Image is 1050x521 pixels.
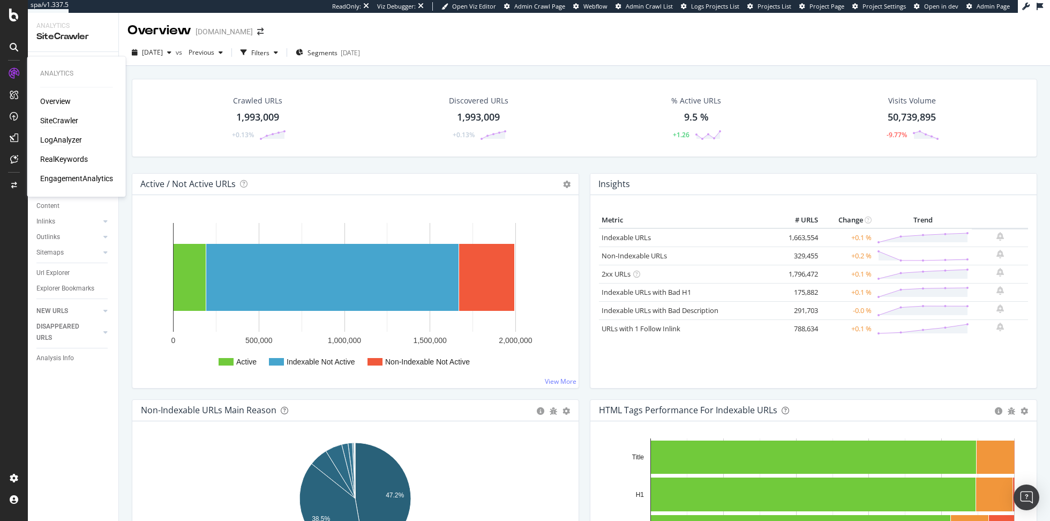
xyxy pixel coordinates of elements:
[924,2,958,10] span: Open in dev
[287,358,355,366] text: Indexable Not Active
[36,216,55,227] div: Inlinks
[809,2,844,10] span: Project Page
[821,212,874,228] th: Change
[377,2,416,11] div: Viz Debugger:
[996,268,1004,277] div: bell-plus
[171,336,176,345] text: 0
[599,212,778,228] th: Metric
[36,306,68,317] div: NEW URLS
[291,44,364,61] button: Segments[DATE]
[874,212,972,228] th: Trend
[778,265,821,283] td: 1,796,472
[36,200,111,212] a: Content
[888,95,936,106] div: Visits Volume
[550,407,557,415] div: bug
[141,212,569,379] div: A chart.
[545,377,576,386] a: View More
[821,283,874,301] td: +0.1 %
[602,251,667,260] a: Non-Indexable URLs
[453,130,475,139] div: +0.13%
[602,233,651,242] a: Indexable URLs
[40,173,113,184] a: EngagementAnalytics
[995,407,1002,415] div: circle-info
[681,2,739,11] a: Logs Projects List
[602,306,718,315] a: Indexable URLs with Bad Description
[40,135,82,145] a: LogAnalyzer
[307,48,337,57] span: Segments
[673,130,689,139] div: +1.26
[452,2,496,10] span: Open Viz Editor
[499,336,532,345] text: 2,000,000
[257,28,264,35] div: arrow-right-arrow-left
[821,301,874,319] td: -0.0 %
[245,336,273,345] text: 500,000
[573,2,607,11] a: Webflow
[341,48,360,57] div: [DATE]
[514,2,565,10] span: Admin Crawl Page
[747,2,791,11] a: Projects List
[821,265,874,283] td: +0.1 %
[799,2,844,11] a: Project Page
[563,181,571,188] i: Options
[196,26,253,37] div: [DOMAIN_NAME]
[821,319,874,338] td: +0.1 %
[599,405,777,415] div: HTML Tags Performance for Indexable URLs
[977,2,1010,10] span: Admin Page
[778,301,821,319] td: 291,703
[602,287,691,297] a: Indexable URLs with Bad H1
[36,267,70,279] div: Url Explorer
[140,177,236,191] h4: Active / Not Active URLs
[966,2,1010,11] a: Admin Page
[332,2,361,11] div: ReadOnly:
[562,407,570,415] div: gear
[887,130,907,139] div: -9.77%
[40,69,113,78] div: Analytics
[1014,485,1039,510] div: Open Intercom Messenger
[328,336,361,345] text: 1,000,000
[626,2,673,10] span: Admin Crawl List
[233,95,282,106] div: Crawled URLs
[778,319,821,338] td: 788,634
[598,177,630,191] h4: Insights
[36,321,91,344] div: DISAPPEARED URLS
[141,405,276,415] div: Non-Indexable URLs Main Reason
[36,283,94,294] div: Explorer Bookmarks
[757,2,791,10] span: Projects List
[414,336,447,345] text: 1,500,000
[504,2,565,11] a: Admin Crawl Page
[1008,407,1015,415] div: bug
[36,31,110,43] div: SiteCrawler
[251,48,269,57] div: Filters
[441,2,496,11] a: Open Viz Editor
[1021,407,1028,415] div: gear
[636,491,644,498] text: H1
[852,2,906,11] a: Project Settings
[632,453,644,461] text: Title
[778,283,821,301] td: 175,882
[36,321,100,344] a: DISAPPEARED URLS
[127,21,191,40] div: Overview
[40,115,78,126] div: SiteCrawler
[996,250,1004,258] div: bell-plus
[36,247,100,258] a: Sitemaps
[821,247,874,265] td: +0.2 %
[996,232,1004,241] div: bell-plus
[36,232,60,243] div: Outlinks
[232,130,254,139] div: +0.13%
[184,48,214,57] span: Previous
[684,110,709,124] div: 9.5 %
[40,154,88,165] a: RealKeywords
[778,228,821,247] td: 1,663,554
[36,216,100,227] a: Inlinks
[778,212,821,228] th: # URLS
[36,306,100,317] a: NEW URLS
[36,200,59,212] div: Content
[996,286,1004,295] div: bell-plus
[236,110,279,124] div: 1,993,009
[671,95,721,106] div: % Active URLs
[386,492,404,499] text: 47.2%
[385,358,470,366] text: Non-Indexable Not Active
[888,110,936,124] div: 50,739,895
